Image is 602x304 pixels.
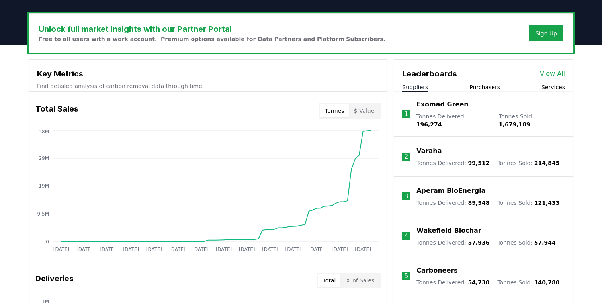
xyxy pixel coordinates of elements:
p: Tonnes Delivered : [416,239,489,247]
tspan: [DATE] [169,247,186,252]
a: Aperam BioEnergia [416,186,485,196]
p: Tonnes Sold : [497,239,555,247]
span: 57,944 [534,239,556,246]
p: Tonnes Delivered : [416,112,491,128]
span: 99,512 [468,160,489,166]
span: 57,936 [468,239,489,246]
button: Sign Up [529,25,563,41]
a: Carboneers [416,266,457,275]
span: 1,679,189 [499,121,530,127]
span: 89,548 [468,200,489,206]
tspan: 38M [39,129,49,135]
p: Tonnes Sold : [497,279,559,286]
span: 121,433 [534,200,560,206]
p: Tonnes Sold : [497,159,559,167]
button: Services [541,83,565,91]
tspan: 9.5M [37,211,49,217]
h3: Key Metrics [37,68,379,80]
tspan: [DATE] [216,247,232,252]
tspan: 19M [39,183,49,189]
button: Suppliers [402,83,428,91]
tspan: [DATE] [146,247,162,252]
p: Tonnes Delivered : [416,279,489,286]
span: 196,274 [416,121,442,127]
tspan: [DATE] [192,247,209,252]
button: % of Sales [340,274,379,287]
tspan: [DATE] [123,247,139,252]
tspan: [DATE] [239,247,255,252]
p: 2 [404,152,408,161]
span: 140,780 [534,279,560,286]
h3: Unlock full market insights with our Partner Portal [39,23,385,35]
h3: Deliveries [35,273,74,288]
tspan: [DATE] [262,247,278,252]
button: Purchasers [469,83,500,91]
span: 54,730 [468,279,489,286]
tspan: [DATE] [355,247,371,252]
p: Tonnes Delivered : [416,199,489,207]
tspan: [DATE] [76,247,93,252]
tspan: [DATE] [309,247,325,252]
p: Tonnes Sold : [499,112,565,128]
tspan: [DATE] [332,247,348,252]
p: Free to all users with a work account. Premium options available for Data Partners and Platform S... [39,35,385,43]
tspan: 29M [39,155,49,161]
p: 1 [404,109,408,119]
tspan: [DATE] [100,247,116,252]
h3: Total Sales [35,103,78,119]
a: Sign Up [536,29,557,37]
a: View All [540,69,565,78]
span: 214,845 [534,160,560,166]
button: Tonnes [320,104,349,117]
tspan: 0 [46,239,49,245]
a: Varaha [416,146,442,156]
tspan: [DATE] [285,247,301,252]
tspan: [DATE] [53,247,70,252]
a: Wakefield Biochar [416,226,481,235]
p: 5 [404,271,408,281]
p: Tonnes Delivered : [416,159,489,167]
a: Exomad Green [416,100,469,109]
p: 4 [404,231,408,241]
p: 3 [404,192,408,201]
h3: Leaderboards [402,68,457,80]
p: Tonnes Sold : [497,199,559,207]
p: Find detailed analysis of carbon removal data through time. [37,82,379,90]
button: Total [318,274,341,287]
button: $ Value [349,104,379,117]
